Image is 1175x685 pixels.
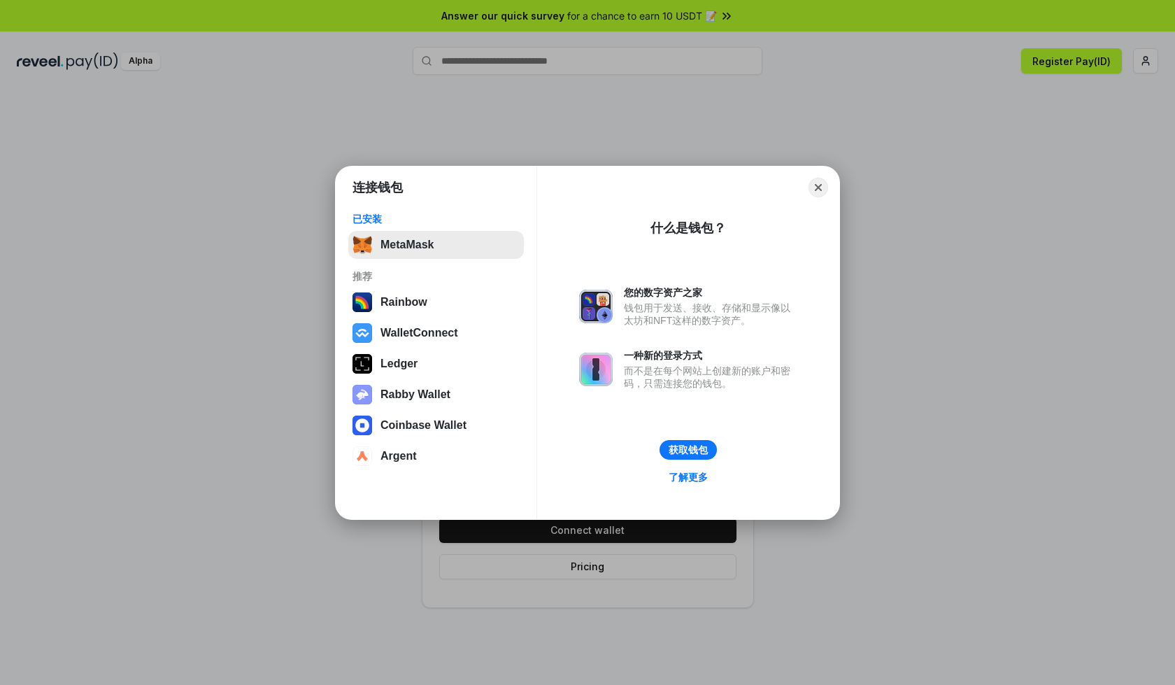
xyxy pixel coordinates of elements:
[380,388,450,401] div: Rabby Wallet
[380,239,434,251] div: MetaMask
[348,442,524,470] button: Argent
[352,446,372,466] img: svg+xml,%3Csvg%20width%3D%2228%22%20height%3D%2228%22%20viewBox%3D%220%200%2028%2028%22%20fill%3D...
[809,178,828,197] button: Close
[348,411,524,439] button: Coinbase Wallet
[348,319,524,347] button: WalletConnect
[352,213,520,225] div: 已安装
[380,296,427,309] div: Rainbow
[624,286,797,299] div: 您的数字资产之家
[352,270,520,283] div: 推荐
[650,220,726,236] div: 什么是钱包？
[352,385,372,404] img: svg+xml,%3Csvg%20xmlns%3D%22http%3A%2F%2Fwww.w3.org%2F2000%2Fsvg%22%20fill%3D%22none%22%20viewBox...
[380,419,467,432] div: Coinbase Wallet
[579,290,613,323] img: svg+xml,%3Csvg%20xmlns%3D%22http%3A%2F%2Fwww.w3.org%2F2000%2Fsvg%22%20fill%3D%22none%22%20viewBox...
[380,450,417,462] div: Argent
[669,471,708,483] div: 了解更多
[624,302,797,327] div: 钱包用于发送、接收、存储和显示像以太坊和NFT这样的数字资产。
[352,179,403,196] h1: 连接钱包
[624,349,797,362] div: 一种新的登录方式
[352,416,372,435] img: svg+xml,%3Csvg%20width%3D%2228%22%20height%3D%2228%22%20viewBox%3D%220%200%2028%2028%22%20fill%3D...
[348,288,524,316] button: Rainbow
[348,350,524,378] button: Ledger
[352,292,372,312] img: svg+xml,%3Csvg%20width%3D%22120%22%20height%3D%22120%22%20viewBox%3D%220%200%20120%20120%22%20fil...
[348,231,524,259] button: MetaMask
[352,235,372,255] img: svg+xml,%3Csvg%20fill%3D%22none%22%20height%3D%2233%22%20viewBox%3D%220%200%2035%2033%22%20width%...
[380,358,418,370] div: Ledger
[669,444,708,456] div: 获取钱包
[579,353,613,386] img: svg+xml,%3Csvg%20xmlns%3D%22http%3A%2F%2Fwww.w3.org%2F2000%2Fsvg%22%20fill%3D%22none%22%20viewBox...
[660,440,717,460] button: 获取钱包
[624,365,797,390] div: 而不是在每个网站上创建新的账户和密码，只需连接您的钱包。
[352,323,372,343] img: svg+xml,%3Csvg%20width%3D%2228%22%20height%3D%2228%22%20viewBox%3D%220%200%2028%2028%22%20fill%3D...
[348,381,524,409] button: Rabby Wallet
[660,468,716,486] a: 了解更多
[352,354,372,374] img: svg+xml,%3Csvg%20xmlns%3D%22http%3A%2F%2Fwww.w3.org%2F2000%2Fsvg%22%20width%3D%2228%22%20height%3...
[380,327,458,339] div: WalletConnect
